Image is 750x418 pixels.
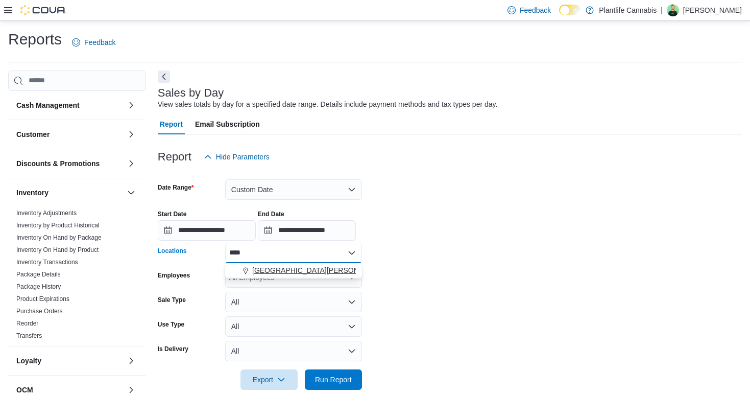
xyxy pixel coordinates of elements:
[16,221,100,229] span: Inventory by Product Historical
[16,356,123,366] button: Loyalty
[158,99,498,110] div: View sales totals by day for a specified date range. Details include payment methods and tax type...
[200,147,274,167] button: Hide Parameters
[16,210,77,217] a: Inventory Adjustments
[16,158,123,169] button: Discounts & Promotions
[667,4,679,16] div: Brad Christensen
[84,37,115,48] span: Feedback
[16,308,63,315] a: Purchase Orders
[16,295,69,303] a: Product Expirations
[16,100,123,110] button: Cash Management
[125,355,137,367] button: Loyalty
[225,341,362,361] button: All
[16,385,123,395] button: OCM
[16,258,78,266] span: Inventory Transactions
[16,209,77,217] span: Inventory Adjustments
[252,265,385,275] span: [GEOGRAPHIC_DATA][PERSON_NAME]
[16,270,61,278] span: Package Details
[158,345,188,353] label: Is Delivery
[16,319,38,328] span: Reorder
[225,292,362,312] button: All
[16,129,123,140] button: Customer
[16,246,99,253] a: Inventory On Hand by Product
[158,71,170,83] button: Next
[125,187,137,199] button: Inventory
[16,385,33,395] h3: OCM
[160,114,183,134] span: Report
[247,369,292,390] span: Export
[661,4,663,16] p: |
[16,271,61,278] a: Package Details
[240,369,298,390] button: Export
[125,128,137,141] button: Customer
[8,29,62,50] h1: Reports
[158,296,186,304] label: Sale Type
[16,234,102,242] span: Inventory On Hand by Package
[520,5,551,15] span: Feedback
[305,369,362,390] button: Run Report
[16,332,42,340] span: Transfers
[16,283,61,290] a: Package History
[158,183,194,192] label: Date Range
[125,99,137,111] button: Cash Management
[158,151,191,163] h3: Report
[68,32,119,53] a: Feedback
[225,179,362,200] button: Custom Date
[158,247,187,255] label: Locations
[16,188,123,198] button: Inventory
[8,207,146,346] div: Inventory
[16,129,50,140] h3: Customer
[216,152,270,162] span: Hide Parameters
[16,100,80,110] h3: Cash Management
[16,320,38,327] a: Reorder
[559,5,580,15] input: Dark Mode
[225,263,362,278] div: Choose from the following options
[158,87,224,99] h3: Sales by Day
[125,384,137,396] button: OCM
[16,332,42,339] a: Transfers
[16,158,100,169] h3: Discounts & Promotions
[16,259,78,266] a: Inventory Transactions
[16,307,63,315] span: Purchase Orders
[195,114,260,134] span: Email Subscription
[348,249,356,257] button: Close list of options
[158,271,190,280] label: Employees
[158,220,256,241] input: Press the down key to open a popover containing a calendar.
[125,157,137,170] button: Discounts & Promotions
[258,220,356,241] input: Press the down key to open a popover containing a calendar.
[258,210,284,218] label: End Date
[16,295,69,303] span: Product Expirations
[16,246,99,254] span: Inventory On Hand by Product
[683,4,742,16] p: [PERSON_NAME]
[16,283,61,291] span: Package History
[20,5,66,15] img: Cova
[16,188,49,198] h3: Inventory
[599,4,657,16] p: Plantlife Cannabis
[16,356,41,366] h3: Loyalty
[225,316,362,337] button: All
[16,234,102,241] a: Inventory On Hand by Package
[225,263,362,278] button: [GEOGRAPHIC_DATA][PERSON_NAME]
[16,222,100,229] a: Inventory by Product Historical
[158,210,187,218] label: Start Date
[315,375,352,385] span: Run Report
[158,320,184,329] label: Use Type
